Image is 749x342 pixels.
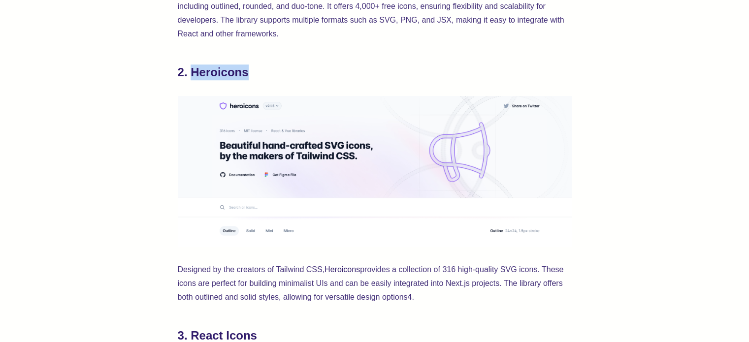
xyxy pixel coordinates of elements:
[178,96,572,248] img: Herocoins
[178,263,572,304] p: Designed by the creators of Tailwind CSS, provides a collection of 316 high-quality SVG icons. Th...
[325,265,360,274] a: Heroicons
[178,64,572,80] h2: 2. Heroicons
[407,293,412,301] a: 4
